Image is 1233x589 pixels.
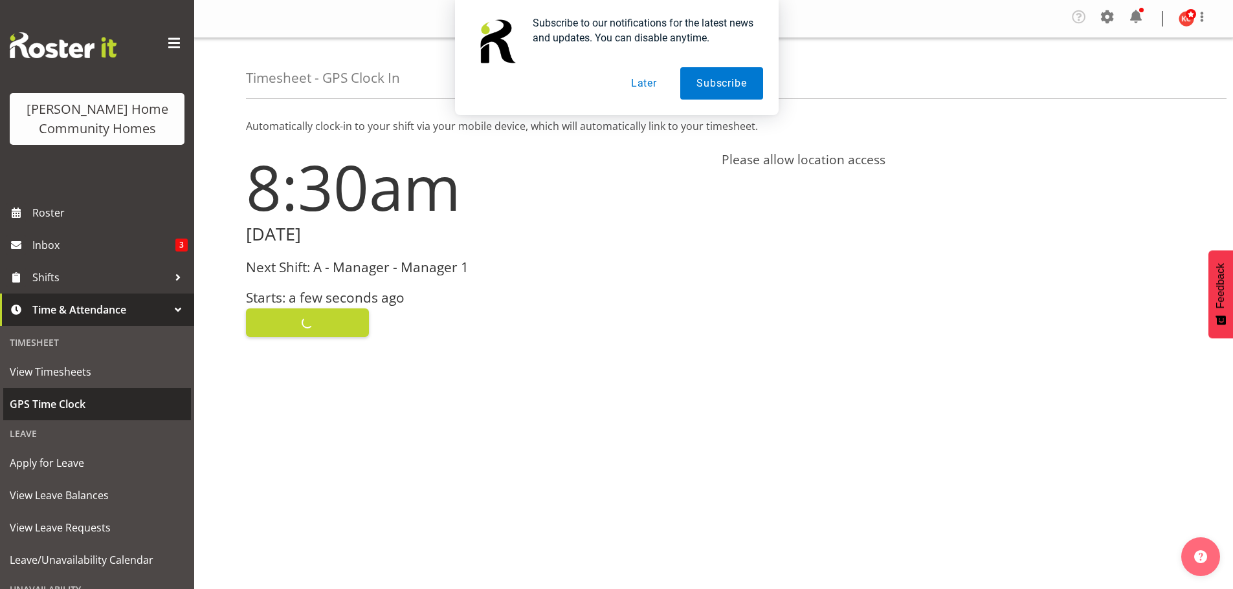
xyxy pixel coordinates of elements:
span: Roster [32,203,188,222]
a: Apply for Leave [3,447,191,479]
span: Shifts [32,268,168,287]
img: help-xxl-2.png [1194,550,1207,563]
h2: [DATE] [246,224,706,244]
button: Later [615,67,673,100]
span: GPS Time Clock [10,394,184,414]
span: Feedback [1215,263,1227,308]
div: Subscribe to our notifications for the latest news and updates. You can disable anytime. [522,16,763,45]
button: Subscribe [680,67,762,100]
div: Leave [3,420,191,447]
h3: Starts: a few seconds ago [246,290,706,305]
h4: Please allow location access [722,152,1182,167]
a: GPS Time Clock [3,388,191,420]
img: notification icon [471,16,522,67]
div: [PERSON_NAME] Home Community Homes [23,100,172,138]
a: View Timesheets [3,356,191,388]
h3: Next Shift: A - Manager - Manager 1 [246,260,706,275]
span: View Timesheets [10,362,184,381]
p: Automatically clock-in to your shift via your mobile device, which will automatically link to you... [246,118,1181,134]
span: Leave/Unavailability Calendar [10,550,184,570]
h1: 8:30am [246,152,706,222]
span: Inbox [32,235,175,255]
span: 3 [175,239,188,252]
span: Apply for Leave [10,453,184,473]
span: View Leave Requests [10,518,184,537]
span: View Leave Balances [10,486,184,505]
a: View Leave Balances [3,479,191,511]
button: Feedback - Show survey [1208,250,1233,338]
div: Timesheet [3,329,191,356]
span: Time & Attendance [32,300,168,319]
a: Leave/Unavailability Calendar [3,544,191,576]
a: View Leave Requests [3,511,191,544]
